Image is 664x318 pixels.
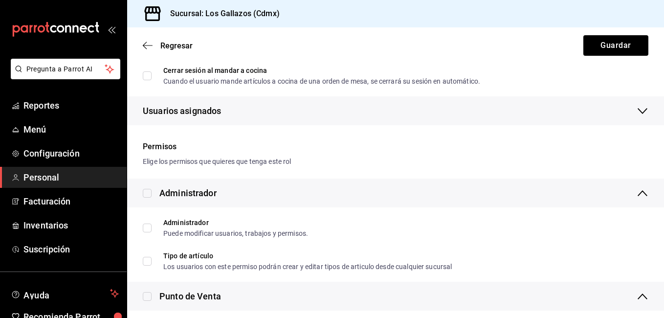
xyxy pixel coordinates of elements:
span: Pregunta a Parrot AI [26,64,105,74]
span: Configuración [23,147,119,160]
div: Cuando el usuario mande artículos a cocina de una orden de mesa, se cerrará su sesión en automático. [163,78,480,85]
span: Reportes [23,99,119,112]
a: Pregunta a Parrot AI [7,71,120,81]
h3: Sucursal: Los Gallazos (Cdmx) [162,8,280,20]
div: Permisos [143,141,648,153]
span: Menú [23,123,119,136]
span: Inventarios [23,219,119,232]
button: Guardar [583,35,648,56]
span: Usuarios asignados [143,104,221,117]
button: Regresar [143,41,193,50]
span: Regresar [160,41,193,50]
span: Personal [23,171,119,184]
button: Pregunta a Parrot AI [11,59,120,79]
div: Administrador [159,186,217,200]
div: Punto de Venta [159,290,221,303]
span: Suscripción [23,243,119,256]
span: Facturación [23,195,119,208]
div: Los usuarios con este permiso podrán crear y editar tipos de articulo desde cualquier sucursal [163,263,452,270]
div: Puede modificar usuarios, trabajos y permisos. [163,230,308,237]
button: open_drawer_menu [108,25,115,33]
span: Ayuda [23,288,106,299]
div: Elige los permisos que quieres que tenga este rol [143,157,648,167]
div: Tipo de artículo [163,252,452,259]
div: Cerrar sesión al mandar a cocina [163,67,480,74]
div: Administrador [163,219,308,226]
